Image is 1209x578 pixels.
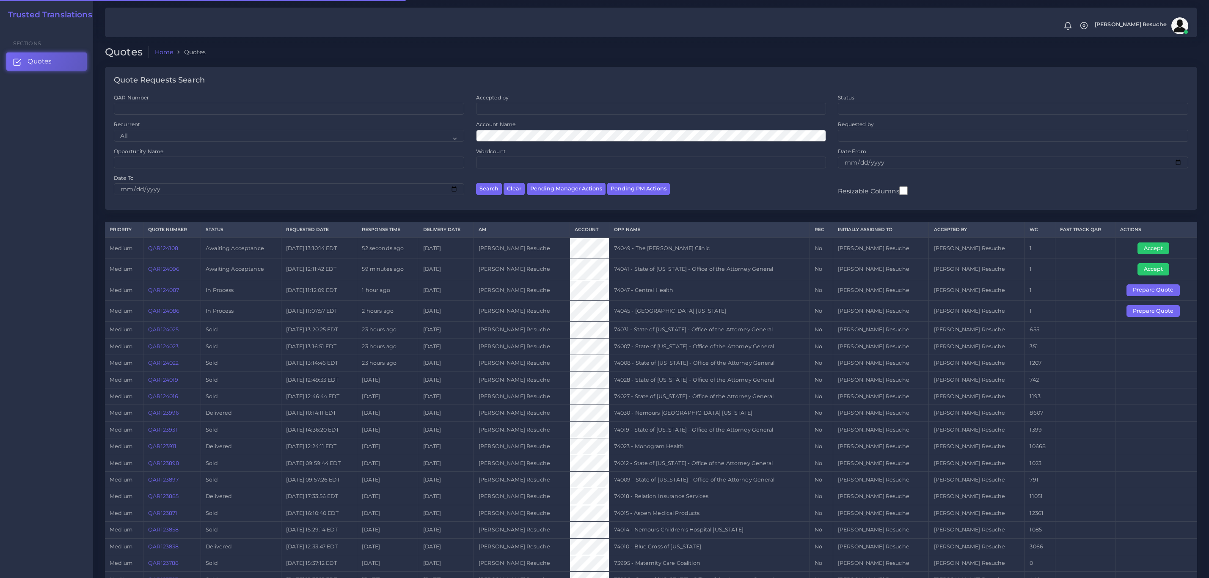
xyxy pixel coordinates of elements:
[474,438,570,455] td: [PERSON_NAME] Resuche
[609,522,810,538] td: 74014 - Nemours Children's Hospital [US_STATE]
[281,259,357,280] td: [DATE] 12:11:42 EDT
[105,46,149,58] h2: Quotes
[474,280,570,300] td: [PERSON_NAME] Resuche
[110,393,132,399] span: medium
[1025,322,1055,338] td: 655
[1025,522,1055,538] td: 1085
[929,259,1025,280] td: [PERSON_NAME] Resuche
[110,443,132,449] span: medium
[476,121,516,128] label: Account Name
[1025,355,1055,372] td: 1207
[810,259,833,280] td: No
[1025,471,1055,488] td: 791
[1025,222,1055,238] th: WC
[6,52,87,70] a: Quotes
[148,393,178,399] a: QAR124016
[201,238,281,259] td: Awaiting Acceptance
[1025,238,1055,259] td: 1
[609,438,810,455] td: 74023 - Monogram Health
[1025,405,1055,421] td: 8607
[201,455,281,471] td: Sold
[929,455,1025,471] td: [PERSON_NAME] Resuche
[1025,421,1055,438] td: 1399
[148,560,179,566] a: QAR123788
[281,372,357,388] td: [DATE] 12:49:33 EDT
[929,438,1025,455] td: [PERSON_NAME] Resuche
[474,405,570,421] td: [PERSON_NAME] Resuche
[357,522,418,538] td: [DATE]
[148,308,179,314] a: QAR124086
[1025,338,1055,355] td: 351
[833,238,929,259] td: [PERSON_NAME] Resuche
[148,460,179,466] a: QAR123898
[357,280,418,300] td: 1 hour ago
[281,355,357,372] td: [DATE] 13:14:46 EDT
[474,538,570,555] td: [PERSON_NAME] Resuche
[418,522,474,538] td: [DATE]
[110,287,132,293] span: medium
[474,372,570,388] td: [PERSON_NAME] Resuche
[110,560,132,566] span: medium
[929,555,1025,571] td: [PERSON_NAME] Resuche
[281,522,357,538] td: [DATE] 15:29:14 EDT
[418,421,474,438] td: [DATE]
[201,280,281,300] td: In Process
[357,471,418,488] td: [DATE]
[148,266,179,272] a: QAR124096
[833,522,929,538] td: [PERSON_NAME] Resuche
[1095,22,1167,28] span: [PERSON_NAME] Resuche
[609,355,810,372] td: 74008 - State of [US_STATE] - Office of the Attorney General
[833,388,929,405] td: [PERSON_NAME] Resuche
[281,438,357,455] td: [DATE] 12:24:11 EDT
[114,76,205,85] h4: Quote Requests Search
[810,505,833,521] td: No
[418,405,474,421] td: [DATE]
[357,300,418,321] td: 2 hours ago
[110,460,132,466] span: medium
[810,405,833,421] td: No
[357,388,418,405] td: [DATE]
[114,148,163,155] label: Opportunity Name
[114,174,134,182] label: Date To
[357,488,418,505] td: [DATE]
[418,555,474,571] td: [DATE]
[357,372,418,388] td: [DATE]
[148,326,179,333] a: QAR124025
[474,322,570,338] td: [PERSON_NAME] Resuche
[929,538,1025,555] td: [PERSON_NAME] Resuche
[281,471,357,488] td: [DATE] 09:57:26 EDT
[418,280,474,300] td: [DATE]
[609,238,810,259] td: 74049 - The [PERSON_NAME] Clinic
[474,238,570,259] td: [PERSON_NAME] Resuche
[201,322,281,338] td: Sold
[357,322,418,338] td: 23 hours ago
[929,421,1025,438] td: [PERSON_NAME] Resuche
[929,405,1025,421] td: [PERSON_NAME] Resuche
[148,377,178,383] a: QAR124019
[929,505,1025,521] td: [PERSON_NAME] Resuche
[357,405,418,421] td: [DATE]
[418,505,474,521] td: [DATE]
[110,308,132,314] span: medium
[810,280,833,300] td: No
[838,148,866,155] label: Date From
[148,360,179,366] a: QAR124022
[474,300,570,321] td: [PERSON_NAME] Resuche
[418,438,474,455] td: [DATE]
[281,280,357,300] td: [DATE] 11:12:09 EDT
[148,443,176,449] a: QAR123911
[281,555,357,571] td: [DATE] 15:37:12 EDT
[1025,455,1055,471] td: 1023
[173,48,206,56] li: Quotes
[110,493,132,499] span: medium
[474,355,570,372] td: [PERSON_NAME] Resuche
[110,326,132,333] span: medium
[281,300,357,321] td: [DATE] 11:07:57 EDT
[1025,438,1055,455] td: 10668
[929,355,1025,372] td: [PERSON_NAME] Resuche
[357,355,418,372] td: 23 hours ago
[609,405,810,421] td: 74030 - Nemours [GEOGRAPHIC_DATA] [US_STATE]
[281,421,357,438] td: [DATE] 14:36:20 EDT
[201,222,281,238] th: Status
[833,438,929,455] td: [PERSON_NAME] Resuche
